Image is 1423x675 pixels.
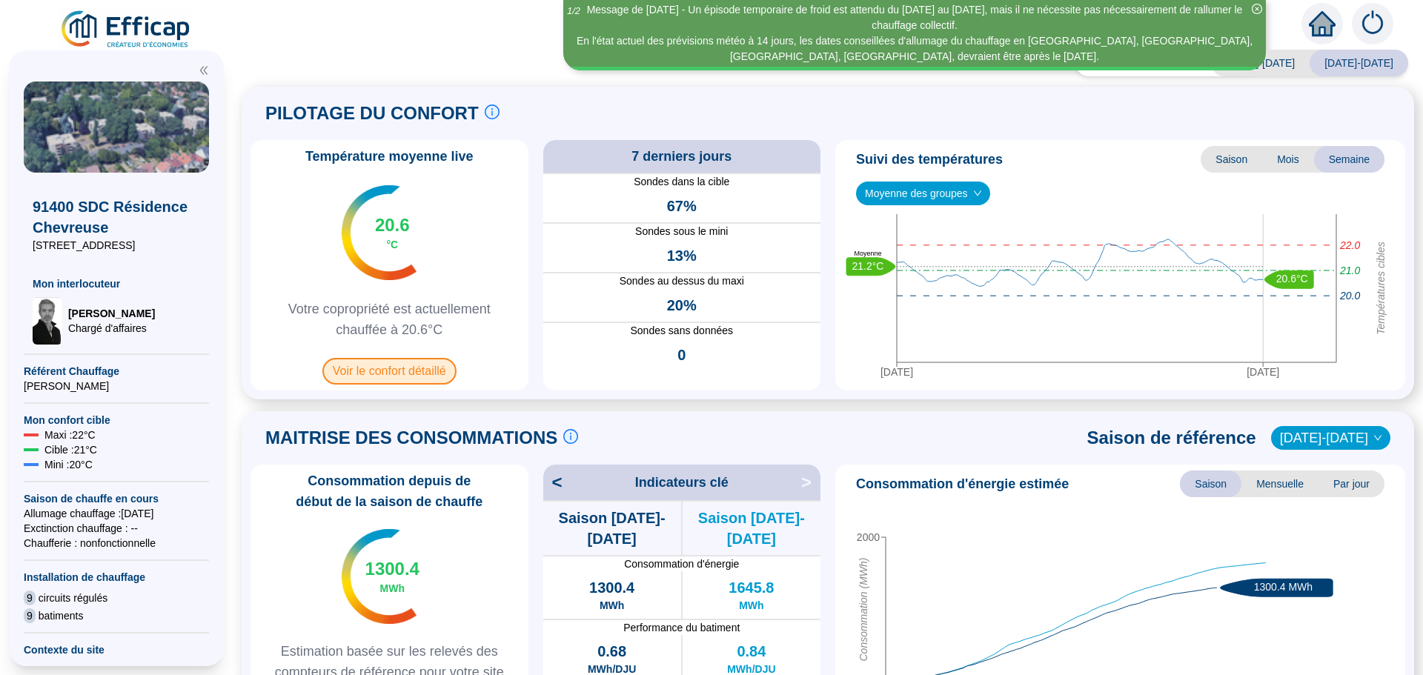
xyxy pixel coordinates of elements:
span: batiments [39,608,84,623]
span: Cible : 21 °C [44,442,97,457]
span: 91400 SDC Résidence Chevreuse [33,196,200,238]
img: efficap energie logo [59,9,193,50]
span: Chargé d'affaires [68,321,155,336]
span: MWh [380,581,405,596]
span: Exctinction chauffage : -- [24,521,209,536]
span: Par jour [1318,470,1384,497]
span: Maxi : 22 °C [44,428,96,442]
span: info-circle [563,429,578,444]
span: PILOTAGE DU CONFORT [265,102,479,125]
tspan: [DATE] [880,366,913,378]
span: down [1373,433,1382,442]
span: Mensuelle [1241,470,1318,497]
span: 2022-2023 [1280,427,1381,449]
span: 9 [24,591,36,605]
img: Chargé d'affaires [33,297,62,345]
span: [STREET_ADDRESS] [33,238,200,253]
span: Mon confort cible [24,413,209,428]
span: Indicateurs clé [635,472,729,493]
span: Sondes au dessus du maxi [543,273,821,289]
span: Mon interlocuteur [33,276,200,291]
img: alerts [1352,3,1393,44]
span: Saison [1201,146,1262,173]
span: Sondes sans données [543,323,821,339]
span: [PERSON_NAME] [24,379,209,393]
span: Référent Chauffage [24,364,209,379]
span: 7 derniers jours [631,146,732,167]
span: Votre copropriété est actuellement chauffée à 20.6°C [256,299,523,340]
span: Température moyenne live [296,146,482,167]
span: 0.68 [597,641,626,662]
span: MAITRISE DES CONSOMMATIONS [265,426,557,450]
span: 0 [677,345,686,365]
span: [PERSON_NAME] [68,306,155,321]
tspan: 2000 [857,531,880,543]
tspan: [DATE] [1247,366,1279,378]
span: 1645.8 [729,577,774,598]
span: Consommation depuis de début de la saison de chauffe [256,470,523,512]
span: Saison de référence [1087,426,1256,450]
span: 0.84 [737,641,766,662]
span: 1300.4 [589,577,634,598]
span: > [801,470,820,494]
span: Installation de chauffage [24,570,209,585]
span: Contexte du site [24,642,209,657]
span: Voir le confort détaillé [322,358,457,385]
span: 13% [667,245,697,266]
img: indicateur températures [342,185,417,280]
span: Consommation d'énergie estimée [856,473,1069,494]
div: En l'état actuel des prévisions météo à 14 jours, les dates conseillées d'allumage du chauffage e... [565,33,1264,64]
span: circuits régulés [39,591,107,605]
span: Saison [1180,470,1241,497]
span: down [973,189,982,198]
span: 1300.4 [365,557,419,581]
span: Moyenne des groupes [865,182,981,205]
span: MWh [600,598,624,613]
span: Sondes sous le mini [543,224,821,239]
text: 21.2°C [852,260,884,272]
span: Sondes dans la cible [543,174,821,190]
span: Chaufferie : non fonctionnelle [24,536,209,551]
text: Moyenne [854,250,881,257]
span: 9 [24,608,36,623]
span: 20% [667,295,697,316]
span: home [1309,10,1336,37]
span: Suivi des températures [856,149,1003,170]
img: indicateur températures [342,529,417,624]
span: 67% [667,196,697,216]
span: Saison de chauffe en cours [24,491,209,506]
tspan: Températures cibles [1375,242,1387,336]
tspan: 22.0 [1339,239,1360,251]
tspan: 21.0 [1339,265,1360,276]
span: Saison [DATE]-[DATE] [543,508,681,549]
span: Allumage chauffage : [DATE] [24,506,209,521]
span: Mini : 20 °C [44,457,93,472]
span: Mois [1262,146,1314,173]
span: Saison [DATE]-[DATE] [683,508,820,549]
div: Message de [DATE] - Un épisode temporaire de froid est attendu du [DATE] au [DATE], mais il ne né... [565,2,1264,33]
span: info-circle [485,104,500,119]
span: close-circle [1252,4,1262,14]
text: 1300.4 MWh [1254,581,1313,593]
span: MWh [739,598,763,613]
span: °C [386,237,398,252]
span: Performance du batiment [543,620,821,635]
text: 20.6°C [1276,273,1308,285]
span: [DATE]-[DATE] [1310,50,1408,76]
span: < [543,470,563,494]
span: Consommation d'énergie [543,556,821,571]
tspan: 20.0 [1339,290,1360,302]
i: 1 / 2 [567,5,580,16]
span: Semaine [1314,146,1384,173]
span: 20.6 [375,213,410,237]
tspan: Consommation (MWh) [858,558,869,662]
span: double-left [199,65,209,76]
